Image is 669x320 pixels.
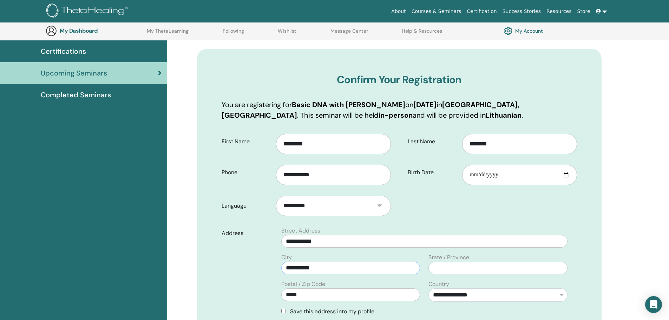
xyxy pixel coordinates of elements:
[330,28,368,39] a: Message Center
[292,100,405,109] b: Basic DNA with [PERSON_NAME]
[60,27,130,34] h3: My Dashboard
[41,68,107,78] span: Upcoming Seminars
[388,5,408,18] a: About
[504,25,512,37] img: cog.svg
[290,308,374,315] span: Save this address into my profile
[645,296,662,313] div: Open Intercom Messenger
[428,253,469,262] label: State / Province
[409,5,464,18] a: Courses & Seminars
[281,280,325,288] label: Postal / Zip Code
[46,4,130,19] img: logo.png
[402,166,463,179] label: Birth Date
[504,25,543,37] a: My Account
[413,100,437,109] b: [DATE]
[544,5,575,18] a: Resources
[402,135,463,148] label: Last Name
[500,5,544,18] a: Success Stories
[464,5,499,18] a: Certification
[281,253,292,262] label: City
[222,99,577,120] p: You are registering for on in . This seminar will be held and will be provided in .
[281,227,320,235] label: Street Address
[222,73,577,86] h3: Confirm Your Registration
[486,111,522,120] b: Lithuanian
[402,28,442,39] a: Help & Resources
[46,25,57,37] img: generic-user-icon.jpg
[223,28,244,39] a: Following
[216,135,276,148] label: First Name
[147,28,189,39] a: My ThetaLearning
[278,28,296,39] a: Wishlist
[575,5,593,18] a: Store
[428,280,449,288] label: Country
[379,111,413,120] b: in-person
[222,100,519,120] b: [GEOGRAPHIC_DATA], [GEOGRAPHIC_DATA]
[216,227,277,240] label: Address
[41,90,111,100] span: Completed Seminars
[216,166,276,179] label: Phone
[41,46,86,57] span: Certifications
[216,199,276,213] label: Language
